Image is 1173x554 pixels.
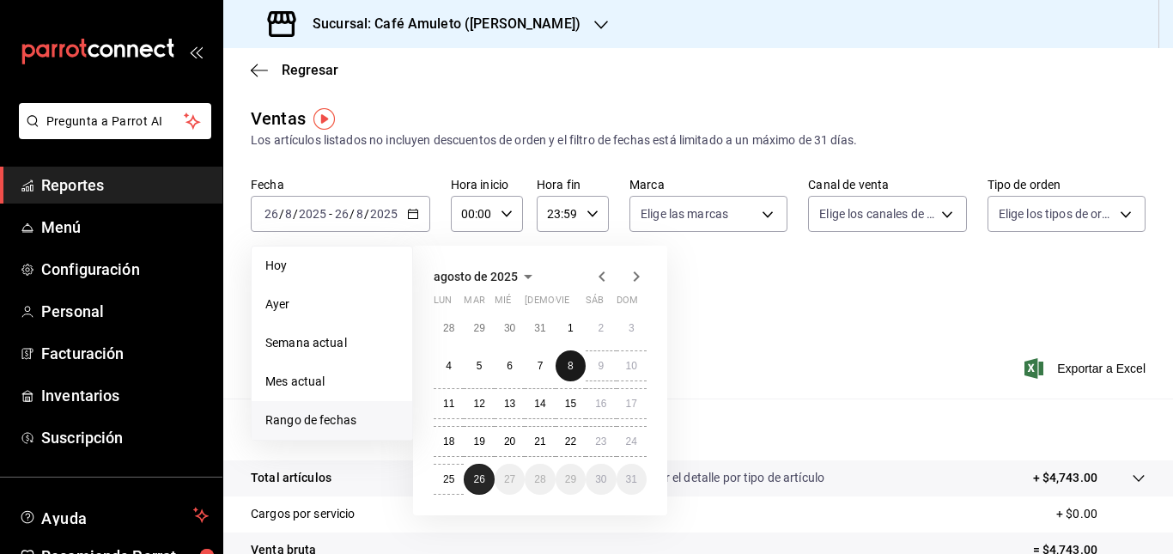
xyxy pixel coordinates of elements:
[626,398,637,410] abbr: 17 de agosto de 2025
[251,505,356,523] p: Cargos por servicio
[586,295,604,313] abbr: sábado
[626,435,637,447] abbr: 24 de agosto de 2025
[534,322,545,334] abbr: 31 de julio de 2025
[556,426,586,457] button: 22 de agosto de 2025
[434,350,464,381] button: 4 de agosto de 2025
[629,179,787,191] label: Marca
[369,207,398,221] input: ----
[534,435,545,447] abbr: 21 de agosto de 2025
[251,106,306,131] div: Ventas
[617,313,647,344] button: 3 de agosto de 2025
[356,207,364,221] input: --
[473,322,484,334] abbr: 29 de julio de 2025
[525,295,626,313] abbr: jueves
[586,388,616,419] button: 16 de agosto de 2025
[349,207,355,221] span: /
[617,295,638,313] abbr: domingo
[495,388,525,419] button: 13 de agosto de 2025
[525,426,555,457] button: 21 de agosto de 2025
[988,179,1146,191] label: Tipo de orden
[293,207,298,221] span: /
[41,384,209,407] span: Inventarios
[586,464,616,495] button: 30 de agosto de 2025
[434,313,464,344] button: 28 de julio de 2025
[595,473,606,485] abbr: 30 de agosto de 2025
[434,295,452,313] abbr: lunes
[598,360,604,372] abbr: 9 de agosto de 2025
[586,313,616,344] button: 2 de agosto de 2025
[446,360,452,372] abbr: 4 de agosto de 2025
[41,342,209,365] span: Facturación
[41,216,209,239] span: Menú
[434,266,538,287] button: agosto de 2025
[565,398,576,410] abbr: 15 de agosto de 2025
[556,313,586,344] button: 1 de agosto de 2025
[265,334,398,352] span: Semana actual
[473,473,484,485] abbr: 26 de agosto de 2025
[617,464,647,495] button: 31 de agosto de 2025
[999,205,1114,222] span: Elige los tipos de orden
[1028,358,1146,379] button: Exportar a Excel
[537,179,609,191] label: Hora fin
[464,388,494,419] button: 12 de agosto de 2025
[565,473,576,485] abbr: 29 de agosto de 2025
[473,435,484,447] abbr: 19 de agosto de 2025
[626,360,637,372] abbr: 10 de agosto de 2025
[41,426,209,449] span: Suscripción
[595,435,606,447] abbr: 23 de agosto de 2025
[434,464,464,495] button: 25 de agosto de 2025
[265,295,398,314] span: Ayer
[329,207,332,221] span: -
[586,426,616,457] button: 23 de agosto de 2025
[41,505,186,526] span: Ayuda
[641,205,728,222] span: Elige las marcas
[284,207,293,221] input: --
[538,360,544,372] abbr: 7 de agosto de 2025
[495,464,525,495] button: 27 de agosto de 2025
[443,435,454,447] abbr: 18 de agosto de 2025
[495,313,525,344] button: 30 de julio de 2025
[364,207,369,221] span: /
[586,350,616,381] button: 9 de agosto de 2025
[251,179,430,191] label: Fecha
[313,108,335,130] button: Tooltip marker
[568,360,574,372] abbr: 8 de agosto de 2025
[41,174,209,197] span: Reportes
[495,295,511,313] abbr: miércoles
[598,322,604,334] abbr: 2 de agosto de 2025
[504,322,515,334] abbr: 30 de julio de 2025
[525,388,555,419] button: 14 de agosto de 2025
[434,388,464,419] button: 11 de agosto de 2025
[298,207,327,221] input: ----
[617,350,647,381] button: 10 de agosto de 2025
[464,295,484,313] abbr: martes
[534,398,545,410] abbr: 14 de agosto de 2025
[265,411,398,429] span: Rango de fechas
[617,426,647,457] button: 24 de agosto de 2025
[477,360,483,372] abbr: 5 de agosto de 2025
[629,322,635,334] abbr: 3 de agosto de 2025
[464,350,494,381] button: 5 de agosto de 2025
[556,464,586,495] button: 29 de agosto de 2025
[556,388,586,419] button: 15 de agosto de 2025
[595,398,606,410] abbr: 16 de agosto de 2025
[46,113,185,131] span: Pregunta a Parrot AI
[464,464,494,495] button: 26 de agosto de 2025
[443,473,454,485] abbr: 25 de agosto de 2025
[279,207,284,221] span: /
[534,473,545,485] abbr: 28 de agosto de 2025
[504,398,515,410] abbr: 13 de agosto de 2025
[443,398,454,410] abbr: 11 de agosto de 2025
[556,350,586,381] button: 8 de agosto de 2025
[41,258,209,281] span: Configuración
[251,131,1146,149] div: Los artículos listados no incluyen descuentos de orden y el filtro de fechas está limitado a un m...
[808,179,966,191] label: Canal de venta
[464,426,494,457] button: 19 de agosto de 2025
[1033,469,1097,487] p: + $4,743.00
[819,205,934,222] span: Elige los canales de venta
[451,179,523,191] label: Hora inicio
[19,103,211,139] button: Pregunta a Parrot AI
[473,398,484,410] abbr: 12 de agosto de 2025
[525,313,555,344] button: 31 de julio de 2025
